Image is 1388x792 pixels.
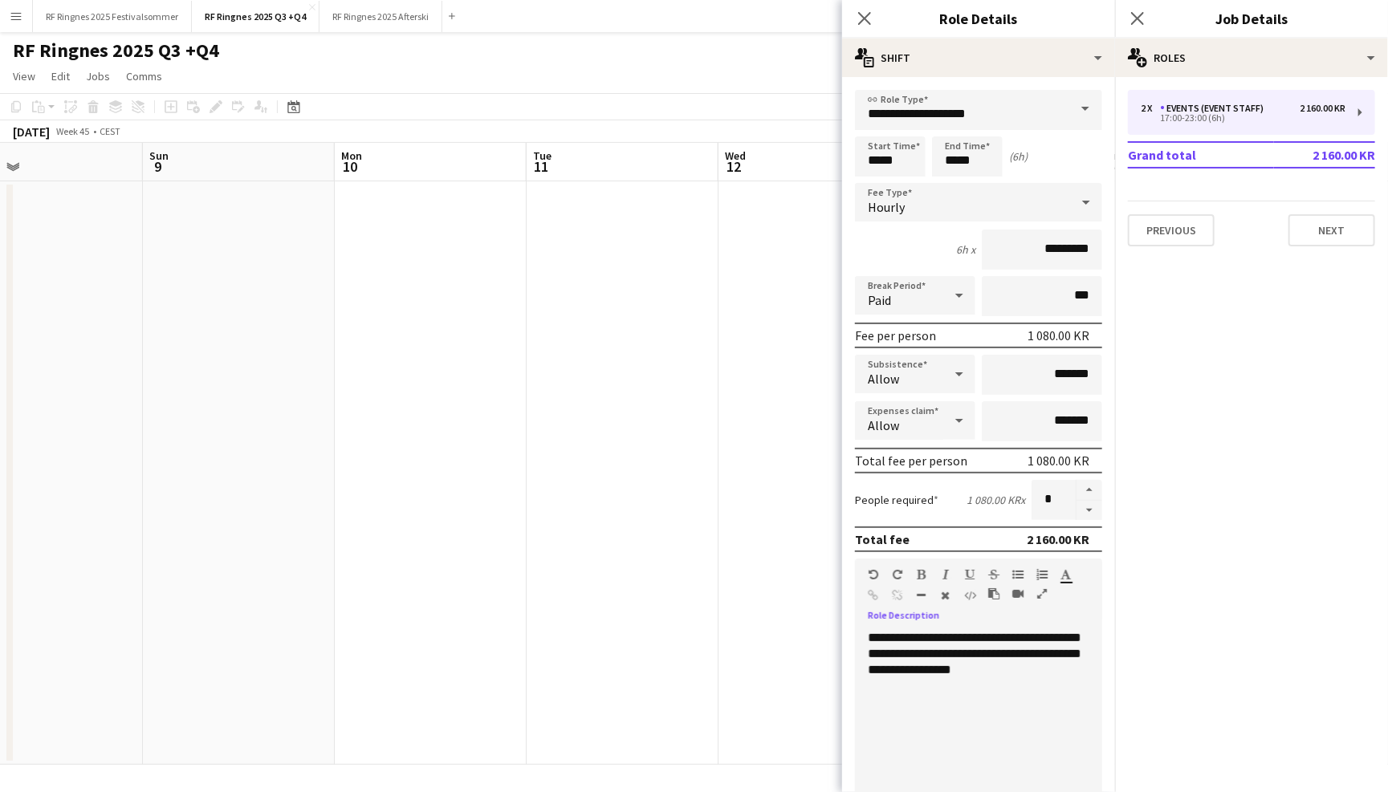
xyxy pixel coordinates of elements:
span: Hourly [868,199,905,215]
div: Shift [842,39,1115,77]
a: Comms [120,66,169,87]
button: Undo [868,568,879,581]
span: Sun [149,148,169,163]
button: Italic [940,568,951,581]
div: CEST [100,125,120,137]
div: 6h x [956,242,975,257]
button: RF Ringnes 2025 Q3 +Q4 [192,1,320,32]
button: Paste as plain text [988,587,999,600]
div: 1 080.00 KR x [967,493,1025,507]
span: Allow [868,417,899,433]
button: Strikethrough [988,568,999,581]
button: Insert video [1012,587,1024,600]
a: View [6,66,42,87]
button: Redo [892,568,903,581]
span: Edit [51,69,70,83]
button: Decrease [1077,501,1102,521]
button: Fullscreen [1036,587,1048,600]
span: Jobs [86,69,110,83]
td: Grand total [1128,142,1274,168]
button: Underline [964,568,975,581]
div: [DATE] [13,124,50,140]
button: Text Color [1060,568,1072,581]
div: (6h) [1009,149,1028,164]
button: HTML Code [964,589,975,602]
label: People required [855,493,938,507]
div: Total fee [855,531,910,547]
span: Allow [868,371,899,387]
h3: Job Details [1115,8,1388,29]
div: Fee per person [855,327,936,343]
div: 2 x [1141,103,1160,114]
span: 11 [531,157,552,176]
span: Week 45 [53,125,93,137]
button: Previous [1128,214,1215,246]
span: Tue [533,148,552,163]
div: 2 160.00 KR [1300,103,1345,114]
button: Bold [916,568,927,581]
span: 12 [722,157,746,176]
div: Events (Event Staff) [1160,103,1270,114]
div: 1 080.00 KR [1028,453,1089,469]
a: Edit [45,66,76,87]
button: Next [1288,214,1375,246]
div: 1 080.00 KR [1028,327,1089,343]
h1: RF Ringnes 2025 Q3 +Q4 [13,39,219,63]
button: Ordered List [1036,568,1048,581]
button: Increase [1077,480,1102,501]
button: Clear Formatting [940,589,951,602]
div: 17:00-23:00 (6h) [1141,114,1345,122]
button: RF Ringnes 2025 Festivalsommer [33,1,192,32]
span: Paid [868,292,891,308]
td: 2 160.00 KR [1274,142,1375,168]
span: 9 [147,157,169,176]
div: Total fee per person [855,453,967,469]
span: 10 [339,157,362,176]
h3: Role Details [842,8,1115,29]
div: 2 160.00 KR [1027,531,1089,547]
div: Roles [1115,39,1388,77]
a: Jobs [79,66,116,87]
span: Wed [725,148,746,163]
span: View [13,69,35,83]
span: Mon [341,148,362,163]
span: Comms [126,69,162,83]
button: Unordered List [1012,568,1024,581]
button: RF Ringnes 2025 Afterski [320,1,442,32]
button: Horizontal Line [916,589,927,602]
